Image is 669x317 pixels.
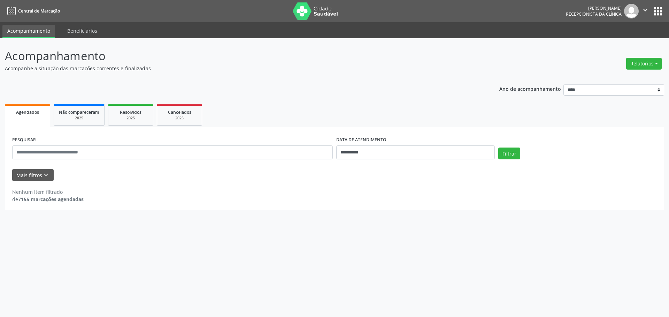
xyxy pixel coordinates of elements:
strong: 7155 marcações agendadas [18,196,84,203]
span: Resolvidos [120,109,141,115]
div: 2025 [113,116,148,121]
label: DATA DE ATENDIMENTO [336,135,386,145]
button:  [639,4,652,18]
button: apps [652,5,664,17]
div: 2025 [162,116,197,121]
a: Acompanhamento [2,25,55,38]
span: Central de Marcação [18,8,60,14]
span: Agendados [16,109,39,115]
div: 2025 [59,116,99,121]
i: keyboard_arrow_down [42,171,50,179]
span: Não compareceram [59,109,99,115]
a: Beneficiários [62,25,102,37]
div: [PERSON_NAME] [566,5,622,11]
p: Ano de acompanhamento [499,84,561,93]
label: PESQUISAR [12,135,36,145]
button: Relatórios [626,58,662,70]
button: Filtrar [498,148,520,159]
button: Mais filtroskeyboard_arrow_down [12,169,54,181]
p: Acompanhamento [5,47,466,65]
span: Recepcionista da clínica [566,11,622,17]
i:  [641,6,649,14]
span: Cancelados [168,109,191,115]
img: img [624,4,639,18]
div: de [12,196,84,203]
a: Central de Marcação [5,5,60,17]
p: Acompanhe a situação das marcações correntes e finalizadas [5,65,466,72]
div: Nenhum item filtrado [12,188,84,196]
